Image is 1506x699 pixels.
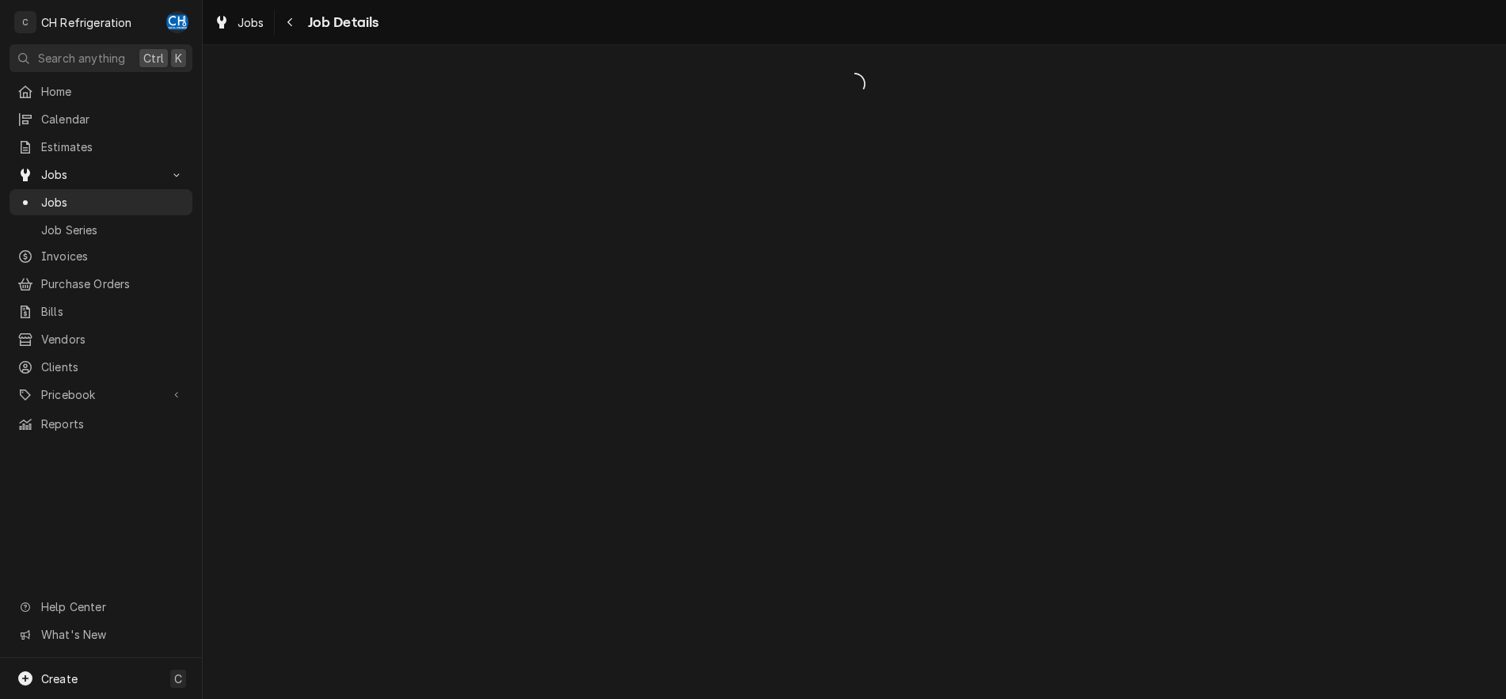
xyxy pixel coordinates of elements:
span: Ctrl [143,50,164,66]
a: Clients [10,354,192,380]
span: K [175,50,182,66]
span: Home [41,83,184,100]
span: Help Center [41,598,183,615]
a: Purchase Orders [10,271,192,297]
span: Vendors [41,331,184,348]
div: CH [166,11,188,33]
a: Reports [10,411,192,437]
span: Job Details [303,12,379,33]
a: Bills [10,298,192,325]
span: Jobs [41,194,184,211]
button: Navigate back [278,9,303,35]
span: C [174,671,182,687]
a: Jobs [10,189,192,215]
div: CH Refrigeration [41,14,132,31]
a: Vendors [10,326,192,352]
span: Jobs [41,166,161,183]
span: Jobs [238,14,264,31]
span: Estimates [41,139,184,155]
span: Bills [41,303,184,320]
div: C [14,11,36,33]
span: Job Series [41,222,184,238]
a: Invoices [10,243,192,269]
a: Go to What's New [10,621,192,648]
div: Chris Hiraga's Avatar [166,11,188,33]
span: Purchase Orders [41,275,184,292]
a: Home [10,78,192,104]
a: Go to Pricebook [10,382,192,408]
button: Search anythingCtrlK [10,44,192,72]
a: Estimates [10,134,192,160]
a: Go to Help Center [10,594,192,620]
a: Job Series [10,217,192,243]
a: Jobs [207,9,271,36]
span: What's New [41,626,183,643]
span: Clients [41,359,184,375]
span: Create [41,672,78,686]
span: Pricebook [41,386,161,403]
span: Invoices [41,248,184,264]
span: Loading... [203,67,1506,101]
span: Calendar [41,111,184,127]
a: Go to Jobs [10,161,192,188]
span: Reports [41,416,184,432]
a: Calendar [10,106,192,132]
span: Search anything [38,50,125,66]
